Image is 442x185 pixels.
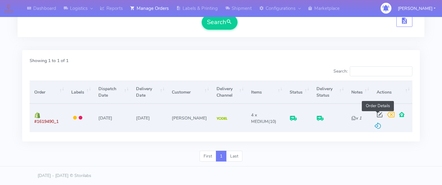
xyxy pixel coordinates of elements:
input: Search: [350,66,412,76]
td: [DATE] [93,104,131,132]
th: Actions: activate to sort column ascending [372,81,412,104]
span: (10) [251,112,276,124]
th: Delivery Date: activate to sort column ascending [131,81,167,104]
img: shopify.png [34,112,40,118]
td: [PERSON_NAME] [167,104,212,132]
button: [PERSON_NAME] [393,2,440,15]
img: Yodel [217,117,227,120]
th: Dispatch Date: activate to sort column ascending [93,81,131,104]
th: Delivery Status: activate to sort column ascending [312,81,346,104]
label: Search: [333,66,412,76]
th: Order: activate to sort column ascending [30,81,67,104]
th: Delivery Channel: activate to sort column ascending [212,81,246,104]
th: Customer: activate to sort column ascending [167,81,212,104]
span: #1619490_1 [34,119,59,124]
i: x 1 [351,115,361,121]
th: Items: activate to sort column ascending [246,81,285,104]
label: Showing 1 to 1 of 1 [30,57,68,64]
a: 1 [216,151,226,162]
td: [DATE] [131,104,167,132]
th: Status: activate to sort column ascending [285,81,312,104]
th: Notes: activate to sort column ascending [346,81,372,104]
th: Labels: activate to sort column ascending [67,81,93,104]
button: Search [202,15,238,30]
span: 4 x MEDIUM [251,112,268,124]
